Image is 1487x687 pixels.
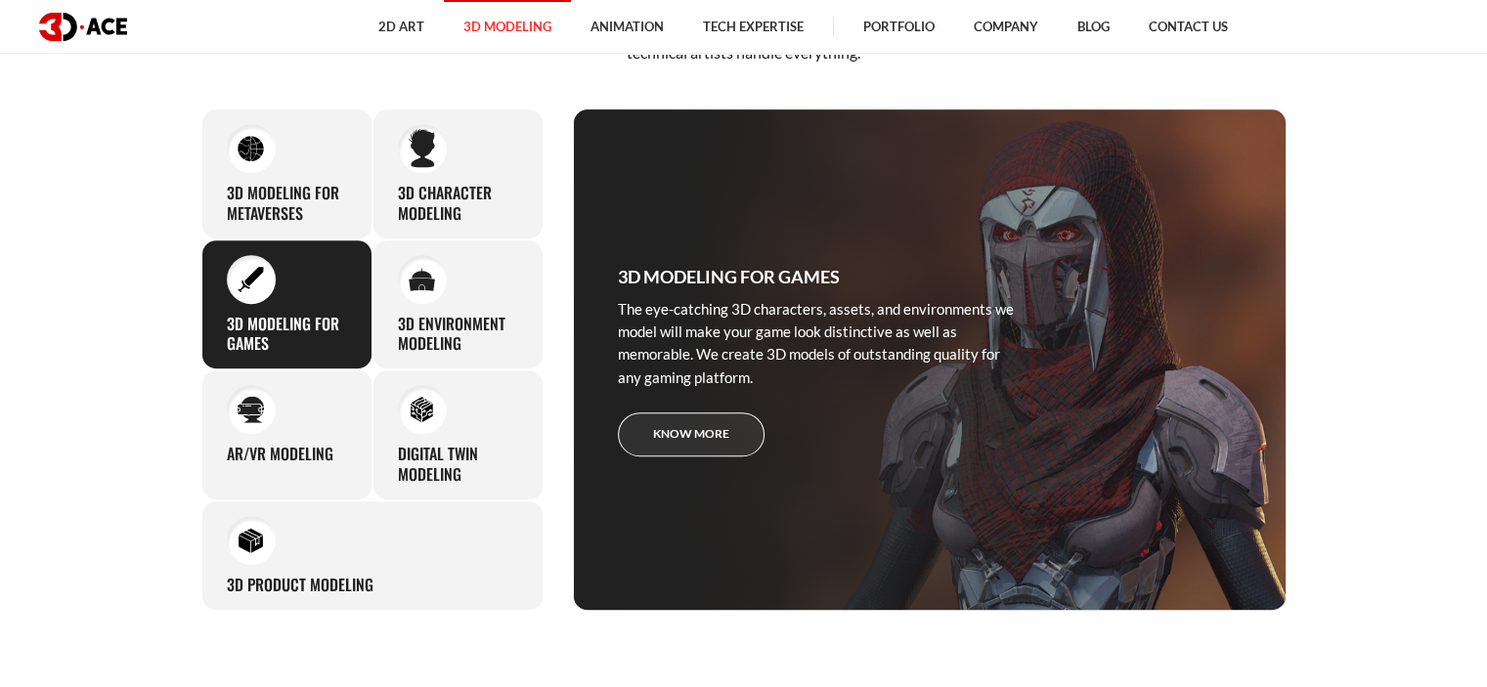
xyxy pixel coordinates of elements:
[227,314,347,355] h3: 3D modeling for games
[618,263,840,290] h3: 3D modeling for games
[238,397,264,423] img: AR/VR modeling
[398,314,518,355] h3: 3D environment modeling
[227,183,347,224] h3: 3D Modeling for Metaverses
[398,444,518,485] h3: Digital Twin modeling
[398,183,518,224] h3: 3D character modeling
[409,268,435,291] img: 3D environment modeling
[409,129,435,169] img: 3D character modeling
[238,266,264,292] img: 3D modeling for games
[227,575,373,595] h3: 3D Product Modeling
[39,13,127,41] img: logo dark
[238,527,264,553] img: 3D Product Modeling
[618,412,765,456] a: Know more
[227,444,333,464] h3: AR/VR modeling
[618,298,1019,390] p: The eye-catching 3D characters, assets, and environments we model will make your game look distin...
[238,135,264,161] img: 3D Modeling for Metaverses
[409,397,435,423] img: Digital Twin modeling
